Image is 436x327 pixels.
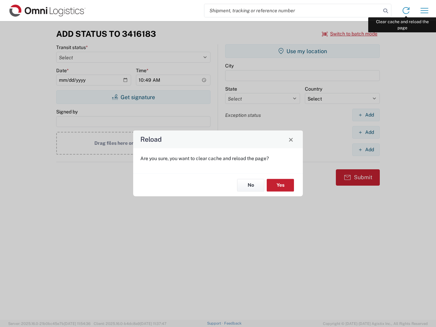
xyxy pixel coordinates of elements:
button: Close [286,135,296,144]
p: Are you sure, you want to clear cache and reload the page? [140,155,296,161]
button: Yes [267,179,294,191]
button: No [237,179,264,191]
input: Shipment, tracking or reference number [204,4,381,17]
h4: Reload [140,135,162,144]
